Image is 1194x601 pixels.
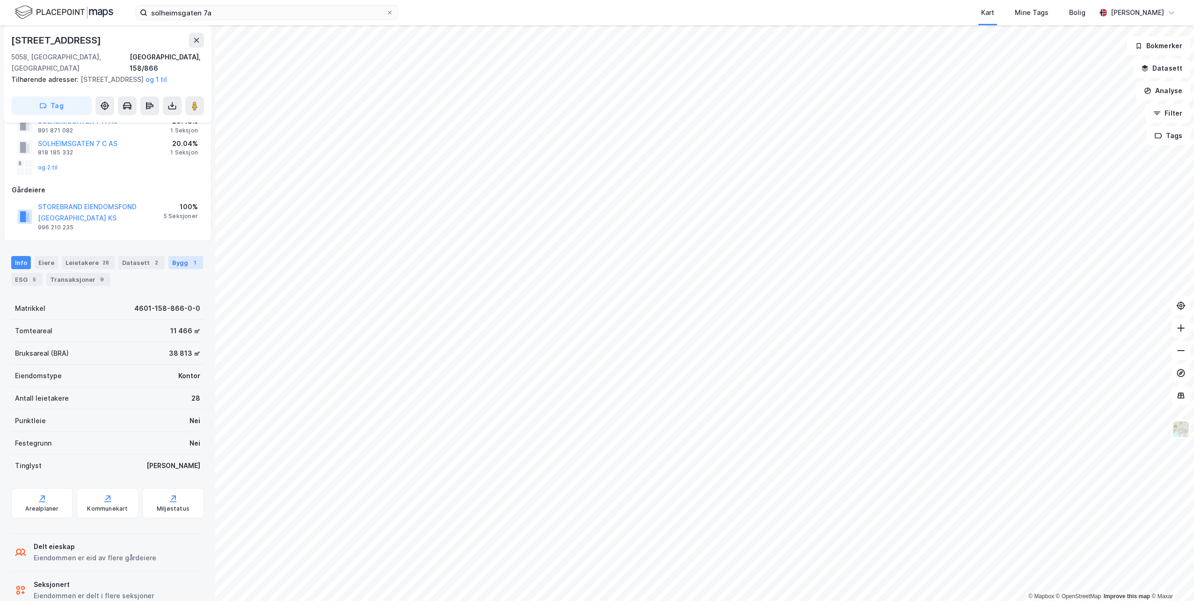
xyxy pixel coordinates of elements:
div: Kommunekart [87,505,128,513]
div: 891 871 082 [38,127,73,134]
div: [STREET_ADDRESS] [11,74,197,85]
button: Datasett [1133,59,1190,78]
div: 818 185 332 [38,149,73,156]
div: 5 [29,275,39,284]
div: 9 [97,275,107,284]
div: Bruksareal (BRA) [15,348,69,359]
div: Nei [189,438,200,449]
div: 1 [190,258,199,267]
button: Tag [11,96,92,115]
div: [PERSON_NAME] [146,460,200,471]
div: Kart [981,7,994,18]
div: Delt eieskap [34,541,156,552]
div: 5058, [GEOGRAPHIC_DATA], [GEOGRAPHIC_DATA] [11,51,130,74]
div: Antall leietakere [15,393,69,404]
div: 5 Seksjoner [163,213,198,220]
div: Kontor [178,370,200,381]
div: Festegrunn [15,438,51,449]
button: Analyse [1136,81,1190,100]
div: 1 Seksjon [170,149,198,156]
div: Tinglyst [15,460,42,471]
div: Miljøstatus [157,505,189,513]
div: Gårdeiere [12,184,204,196]
a: Mapbox [1028,593,1054,600]
div: 11 466 ㎡ [170,325,200,337]
div: Eiendommen er eid av flere gårdeiere [34,552,156,564]
a: OpenStreetMap [1056,593,1101,600]
div: Eiere [35,256,58,269]
div: ESG [11,273,43,286]
input: Søk på adresse, matrikkel, gårdeiere, leietakere eller personer [147,6,386,20]
div: [PERSON_NAME] [1111,7,1164,18]
div: Seksjonert [34,579,154,590]
div: [STREET_ADDRESS] [11,33,103,48]
div: 4601-158-866-0-0 [134,303,200,314]
div: 28 [191,393,200,404]
div: Datasett [118,256,165,269]
img: logo.f888ab2527a4732fd821a326f86c7f29.svg [15,4,113,21]
div: [GEOGRAPHIC_DATA], 158/866 [130,51,204,74]
div: 28 [101,258,111,267]
button: Filter [1145,104,1190,123]
div: Info [11,256,31,269]
span: Tilhørende adresser: [11,75,80,83]
div: Tomteareal [15,325,52,337]
a: Improve this map [1104,593,1150,600]
div: 100% [163,201,198,213]
div: Transaksjoner [46,273,110,286]
button: Bokmerker [1127,37,1190,55]
div: Leietakere [62,256,115,269]
div: 2 [152,258,161,267]
div: Bolig [1069,7,1085,18]
div: 1 Seksjon [170,127,198,134]
div: Punktleie [15,415,46,426]
div: Mine Tags [1015,7,1048,18]
iframe: Chat Widget [1147,556,1194,601]
div: Arealplaner [25,505,58,513]
img: Z [1172,420,1190,438]
div: Matrikkel [15,303,45,314]
div: Eiendomstype [15,370,62,381]
div: Nei [189,415,200,426]
div: 38 813 ㎡ [169,348,200,359]
div: 20.04% [170,138,198,149]
div: Bygg [168,256,203,269]
button: Tags [1147,126,1190,145]
div: Kontrollprogram for chat [1147,556,1194,601]
div: 996 210 235 [38,224,73,231]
